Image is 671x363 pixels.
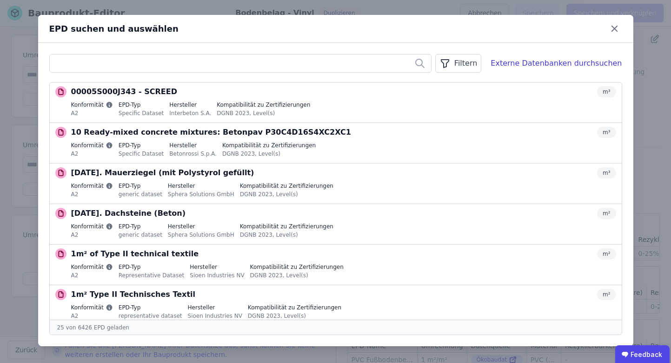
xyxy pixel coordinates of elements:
[217,109,310,117] div: DGNB 2023, Level(s)
[119,109,164,117] div: Specific Dataset
[240,223,333,230] label: Kompatibilität zu Zertifizierungen
[71,167,254,178] p: [DATE]. Mauerziegel (mit Polystyrol gefüllt)
[71,223,113,230] label: Konformität
[71,109,113,117] div: A2
[71,230,113,239] div: A2
[50,320,622,335] div: 25 von 6426 EPD geladen
[190,271,244,279] div: Sioen Industries NV
[119,263,184,271] label: EPD-Typ
[435,54,481,73] button: Filtern
[250,271,344,279] div: DGNB 2023, Level(s)
[168,223,234,230] label: Hersteller
[71,190,113,198] div: A2
[190,263,244,271] label: Hersteller
[71,149,113,158] div: A2
[119,182,162,190] label: EPD-Typ
[169,142,217,149] label: Hersteller
[71,142,113,149] label: Konformität
[49,22,608,35] div: EPD suchen und auswählen
[71,289,196,300] p: 1m² Type II Technisches Textil
[597,127,616,138] div: m³
[188,311,242,320] div: Sioen Industries NV
[71,311,113,320] div: A2
[71,182,113,190] label: Konformität
[71,101,113,109] label: Konformität
[71,248,199,260] p: 1m² of Type II technical textile
[119,101,164,109] label: EPD-Typ
[597,208,616,219] div: m²
[71,86,177,97] p: 00005S000J343 - SCREED
[222,149,316,158] div: DGNB 2023, Level(s)
[119,223,162,230] label: EPD-Typ
[119,271,184,279] div: Representative Dataset
[597,86,616,97] div: m³
[188,304,242,311] label: Hersteller
[250,263,344,271] label: Kompatibilität zu Zertifizierungen
[71,271,113,279] div: A2
[168,190,234,198] div: Sphera Solutions GmbH
[71,304,113,311] label: Konformität
[217,101,310,109] label: Kompatibilität zu Zertifizierungen
[119,190,162,198] div: generic dataset
[248,304,341,311] label: Kompatibilität zu Zertifizierungen
[240,190,333,198] div: DGNB 2023, Level(s)
[168,230,234,239] div: Sphera Solutions GmbH
[119,230,162,239] div: generic dataset
[119,311,182,320] div: representative dataset
[597,167,616,178] div: m³
[222,142,316,149] label: Kompatibilität zu Zertifizierungen
[169,101,211,109] label: Hersteller
[169,149,217,158] div: Betonrossi S.p.A.
[597,289,616,300] div: m²
[491,58,622,69] div: Externe Datenbanken durchsuchen
[119,149,164,158] div: Specific Dataset
[119,304,182,311] label: EPD-Typ
[240,230,333,239] div: DGNB 2023, Level(s)
[71,127,351,138] p: 10 Ready-mixed concrete mixtures: Betonpav P30C4D16S4XC2XC1
[71,208,186,219] p: [DATE]. Dachsteine (Beton)
[240,182,333,190] label: Kompatibilität zu Zertifizierungen
[168,182,234,190] label: Hersteller
[248,311,341,320] div: DGNB 2023, Level(s)
[597,248,616,260] div: m²
[71,263,113,271] label: Konformität
[119,142,164,149] label: EPD-Typ
[169,109,211,117] div: Interbeton S.A.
